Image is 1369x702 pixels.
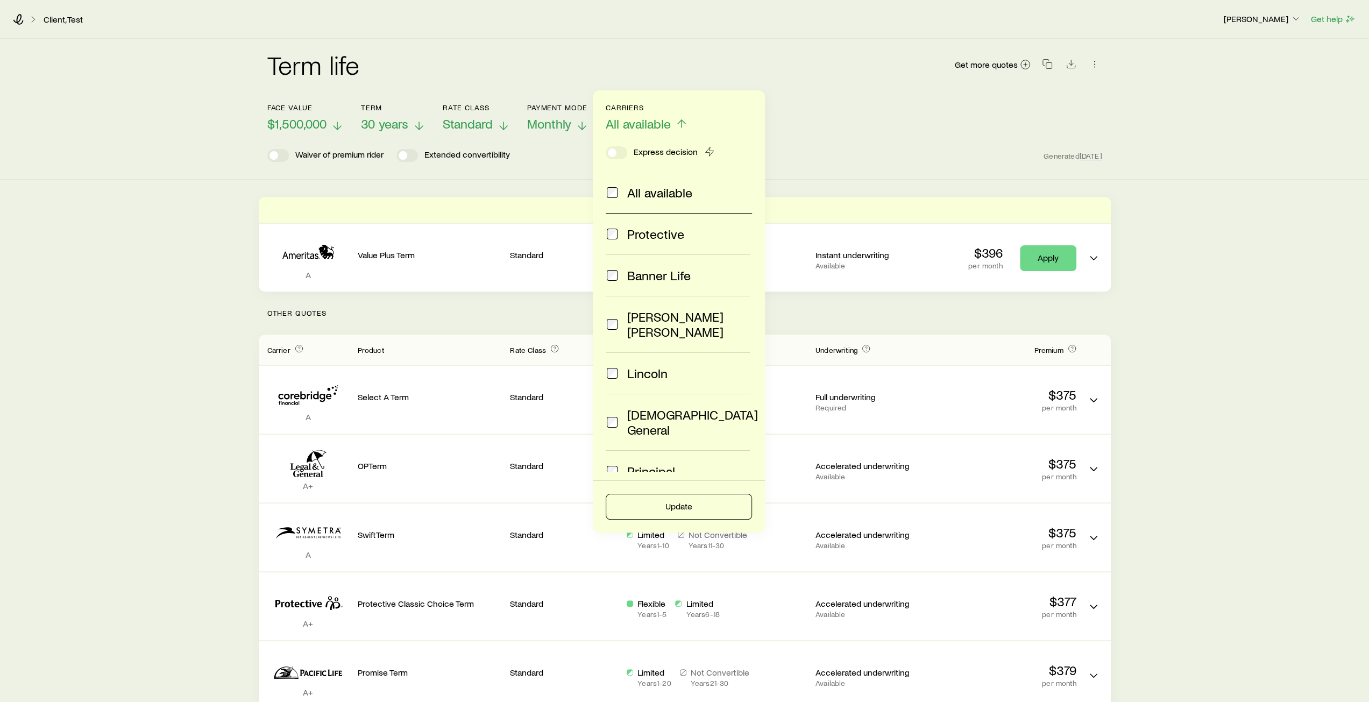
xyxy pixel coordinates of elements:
[295,149,384,162] p: Waiver of premium rider
[443,116,493,131] span: Standard
[637,679,671,687] p: Years 1 - 20
[424,149,510,162] p: Extended convertibility
[691,667,749,678] p: Not Convertible
[510,667,618,678] p: Standard
[637,667,671,678] p: Limited
[637,529,669,540] p: Limited
[510,345,546,354] span: Rate Class
[510,529,618,540] p: Standard
[689,541,747,550] p: Years 11 - 30
[637,541,669,550] p: Years 1 - 10
[358,392,502,402] p: Select A Term
[527,116,571,131] span: Monthly
[686,610,719,619] p: Years 6 - 18
[968,245,1002,260] p: $396
[1310,13,1356,25] button: Get help
[815,610,924,619] p: Available
[361,116,408,131] span: 30 years
[968,261,1002,270] p: per month
[932,679,1076,687] p: per month
[361,103,425,112] p: Term
[691,679,749,687] p: Years 21 - 30
[510,250,618,260] p: Standard
[815,472,924,481] p: Available
[510,460,618,471] p: Standard
[267,103,344,112] p: Face value
[358,460,502,471] p: OPTerm
[815,529,924,540] p: Accelerated underwriting
[689,529,747,540] p: Not Convertible
[686,598,719,609] p: Limited
[606,103,688,132] button: CarriersAll available
[358,250,502,260] p: Value Plus Term
[815,598,924,609] p: Accelerated underwriting
[527,103,588,112] p: Payment Mode
[1223,13,1302,26] button: [PERSON_NAME]
[510,392,618,402] p: Standard
[955,60,1018,69] span: Get more quotes
[932,594,1076,609] p: $377
[259,197,1111,292] div: Term quotes
[1063,61,1079,71] a: Download CSV
[527,103,588,132] button: Payment ModeMonthly
[267,480,349,491] p: A+
[1224,13,1301,24] p: [PERSON_NAME]
[932,525,1076,540] p: $375
[267,345,290,354] span: Carrier
[267,116,327,131] span: $1,500,000
[1034,345,1063,354] span: Premium
[1044,151,1102,161] span: Generated
[267,618,349,629] p: A+
[637,610,666,619] p: Years 1 - 5
[815,261,924,270] p: Available
[267,549,349,560] p: A
[606,103,688,112] p: Carriers
[267,52,360,77] h2: Term life
[815,403,924,412] p: Required
[361,103,425,132] button: Term30 years
[267,270,349,280] p: A
[267,687,349,698] p: A+
[637,598,666,609] p: Flexible
[815,541,924,550] p: Available
[932,387,1076,402] p: $375
[815,392,924,402] p: Full underwriting
[932,610,1076,619] p: per month
[358,598,502,609] p: Protective Classic Choice Term
[815,679,924,687] p: Available
[510,598,618,609] p: Standard
[358,345,384,354] span: Product
[43,15,83,25] a: Client, Test
[815,345,857,354] span: Underwriting
[932,663,1076,678] p: $379
[1020,245,1076,271] a: Apply
[932,403,1076,412] p: per month
[358,667,502,678] p: Promise Term
[815,460,924,471] p: Accelerated underwriting
[606,116,671,131] span: All available
[443,103,510,132] button: Rate ClassStandard
[259,292,1111,335] p: Other Quotes
[267,412,349,422] p: A
[1080,151,1102,161] span: [DATE]
[815,250,924,260] p: Instant underwriting
[932,472,1076,481] p: per month
[932,541,1076,550] p: per month
[932,456,1076,471] p: $375
[954,59,1031,71] a: Get more quotes
[358,529,502,540] p: SwiftTerm
[267,103,344,132] button: Face value$1,500,000
[443,103,510,112] p: Rate Class
[815,667,924,678] p: Accelerated underwriting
